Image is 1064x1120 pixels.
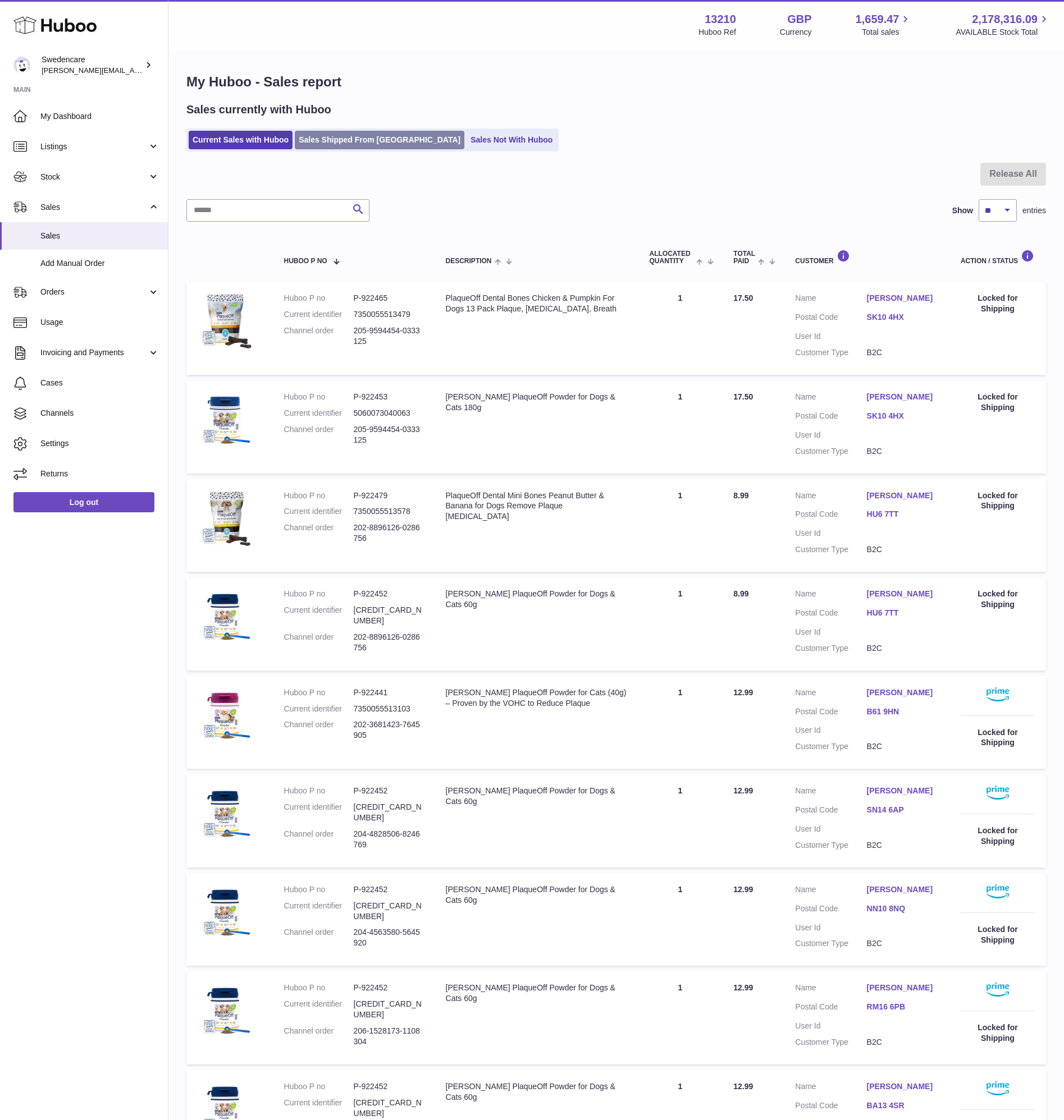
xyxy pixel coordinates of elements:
div: [PERSON_NAME] PlaqueOff Powder for Dogs & Cats 60g [446,1081,627,1103]
img: primelogo.png [987,1081,1009,1095]
span: 2,178,316.09 [972,12,1038,27]
dd: [CREDIT_CARD_NUMBER] [354,605,423,626]
a: B61 9HN [867,706,938,717]
dt: Channel order [284,632,354,653]
img: $_57.JPG [198,392,254,448]
dt: Name [795,589,866,602]
dd: B2C [867,1037,938,1048]
dt: Name [795,884,866,898]
dt: Postal Code [795,1002,866,1015]
dt: Postal Code [795,411,866,424]
a: 1,659.47 Total sales [856,12,912,38]
img: primelogo.png [987,687,1009,701]
dd: [CREDIT_CARD_NUMBER] [354,901,423,922]
img: daniel.corbridge@swedencare.co.uk [13,57,30,74]
dt: Postal Code [795,903,866,917]
img: $_57.JPG [198,983,254,1039]
img: primelogo.png [987,884,1009,898]
dt: Channel order [284,719,354,741]
dt: Current identifier [284,901,354,922]
img: primelogo.png [987,786,1009,800]
span: Add Manual Order [40,258,159,269]
dd: P-922441 [354,687,423,698]
dt: User Id [795,331,866,342]
dt: Huboo P no [284,786,354,796]
dt: Postal Code [795,509,866,522]
img: $_57.JPG [198,589,254,645]
a: [PERSON_NAME] [867,687,938,698]
span: 12.99 [733,983,753,992]
span: Channels [40,408,159,419]
dt: Customer Type [795,544,866,555]
span: Sales [40,231,159,241]
span: 12.99 [733,1082,753,1091]
a: SN14 6AP [867,805,938,815]
a: [PERSON_NAME] [867,1081,938,1092]
div: PlaqueOff Dental Bones Chicken & Pumpkin For Dogs 13 Pack Plaque, [MEDICAL_DATA], Breath [446,293,627,314]
dt: Name [795,983,866,996]
dt: Huboo P no [284,490,354,501]
dt: Channel order [284,522,354,544]
a: Sales Shipped From [GEOGRAPHIC_DATA] [295,131,464,149]
span: Sales [40,202,148,213]
a: SK10 4HX [867,411,938,421]
span: [PERSON_NAME][EMAIL_ADDRESS][PERSON_NAME][DOMAIN_NAME] [42,66,285,75]
span: Orders [40,287,148,297]
h1: My Huboo - Sales report [186,73,1046,91]
dt: Customer Type [795,1037,866,1048]
div: Currency [780,27,812,38]
dd: 202-8896126-0286756 [354,632,423,653]
img: primelogo.png [987,983,1009,997]
label: Show [952,205,973,216]
dt: Current identifier [284,309,354,320]
dt: Customer Type [795,741,866,752]
span: My Dashboard [40,111,159,122]
span: Invoicing and Payments [40,347,148,358]
div: PlaqueOff Dental Mini Bones Peanut Butter & Banana for Dogs Remove Plaque [MEDICAL_DATA] [446,490,627,522]
dd: B2C [867,741,938,752]
a: Current Sales with Huboo [189,131,293,149]
span: Total sales [862,27,912,38]
a: [PERSON_NAME] [867,490,938,501]
dt: Huboo P no [284,293,354,304]
dt: Name [795,392,866,405]
a: Sales Not With Huboo [467,131,556,149]
span: 17.50 [733,392,753,401]
td: 1 [638,577,722,671]
span: 12.99 [733,688,753,697]
dd: P-922452 [354,884,423,895]
dt: Huboo P no [284,392,354,402]
dd: B2C [867,938,938,949]
dt: Customer Type [795,446,866,457]
dt: Name [795,687,866,701]
dt: Name [795,786,866,799]
dt: Customer Type [795,938,866,949]
td: 1 [638,282,722,375]
dt: Current identifier [284,605,354,626]
div: [PERSON_NAME] PlaqueOff Powder for Dogs & Cats 60g [446,589,627,610]
dd: 204-4563580-5645920 [354,927,423,948]
dd: 202-8896126-0286756 [354,522,423,544]
dt: Postal Code [795,1100,866,1114]
dt: Customer Type [795,840,866,851]
dt: User Id [795,430,866,440]
img: $_57.JPG [198,490,254,547]
a: HU6 7TT [867,509,938,520]
dd: [CREDIT_CARD_NUMBER] [354,1098,423,1119]
span: Settings [40,438,159,449]
div: [PERSON_NAME] PlaqueOff Powder for Dogs & Cats 180g [446,392,627,413]
dt: Current identifier [284,802,354,823]
dt: User Id [795,528,866,539]
a: [PERSON_NAME] [867,983,938,993]
dt: Current identifier [284,408,354,419]
dt: Postal Code [795,608,866,621]
dd: B2C [867,643,938,654]
div: Swedencare [42,54,143,76]
strong: GBP [787,12,811,27]
td: 1 [638,676,722,769]
div: Locked for Shipping [961,825,1035,847]
dt: Name [795,490,866,504]
dd: B2C [867,347,938,358]
span: entries [1022,205,1046,216]
dd: 206-1528173-1108304 [354,1026,423,1047]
